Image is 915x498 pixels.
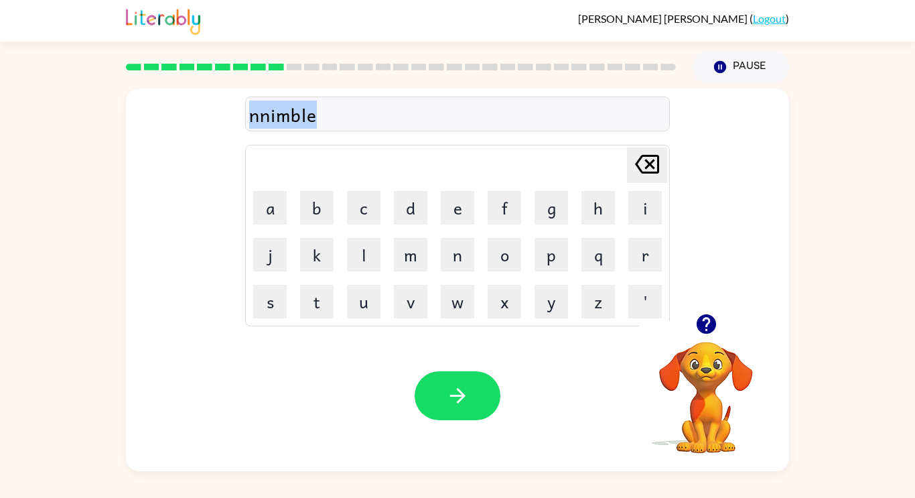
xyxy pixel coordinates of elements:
button: e [441,191,474,225]
button: k [300,238,334,271]
img: Literably [126,5,200,35]
button: t [300,285,334,318]
button: q [581,238,615,271]
button: a [253,191,287,225]
span: [PERSON_NAME] [PERSON_NAME] [578,12,750,25]
a: Logout [753,12,786,25]
div: nnimble [249,101,666,129]
button: Pause [692,52,789,82]
button: m [394,238,427,271]
button: ' [628,285,662,318]
button: j [253,238,287,271]
button: z [581,285,615,318]
button: g [535,191,568,225]
button: w [441,285,474,318]
button: r [628,238,662,271]
div: ( ) [578,12,789,25]
button: c [347,191,380,225]
button: n [441,238,474,271]
button: l [347,238,380,271]
button: p [535,238,568,271]
button: s [253,285,287,318]
button: x [488,285,521,318]
button: o [488,238,521,271]
button: y [535,285,568,318]
button: u [347,285,380,318]
button: v [394,285,427,318]
button: b [300,191,334,225]
button: h [581,191,615,225]
button: d [394,191,427,225]
video: Your browser must support playing .mp4 files to use Literably. Please try using another browser. [639,321,773,455]
button: i [628,191,662,225]
button: f [488,191,521,225]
